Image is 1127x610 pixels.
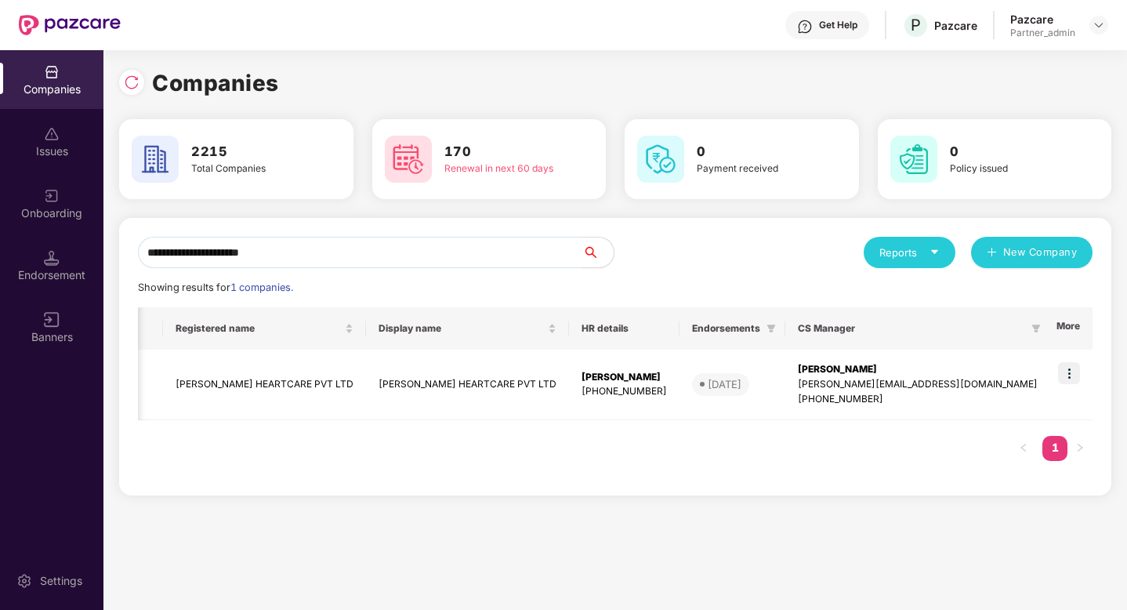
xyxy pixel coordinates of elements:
[366,307,569,350] th: Display name
[1011,436,1036,461] button: left
[798,377,1038,392] div: [PERSON_NAME][EMAIL_ADDRESS][DOMAIN_NAME]
[1019,443,1028,452] span: left
[1058,362,1080,384] img: icon
[582,370,667,385] div: [PERSON_NAME]
[692,322,760,335] span: Endorsements
[1042,436,1067,461] li: 1
[138,281,293,293] span: Showing results for
[176,322,342,335] span: Registered name
[582,384,667,399] div: [PHONE_NUMBER]
[766,324,776,333] span: filter
[987,247,997,260] span: plus
[1003,245,1078,260] span: New Company
[1067,436,1093,461] li: Next Page
[444,142,561,162] h3: 170
[191,162,308,176] div: Total Companies
[569,307,679,350] th: HR details
[797,19,813,34] img: svg+xml;base64,PHN2ZyBpZD0iSGVscC0zMngzMiIgeG1sbnM9Imh0dHA6Ly93d3cudzMub3JnLzIwMDAvc3ZnIiB3aWR0aD...
[19,15,121,35] img: New Pazcare Logo
[582,237,614,268] button: search
[950,142,1067,162] h3: 0
[152,66,279,100] h1: Companies
[163,350,366,420] td: [PERSON_NAME] HEARTCARE PVT LTD
[879,245,940,260] div: Reports
[132,136,179,183] img: svg+xml;base64,PHN2ZyB4bWxucz0iaHR0cDovL3d3dy53My5vcmcvMjAwMC9zdmciIHdpZHRoPSI2MCIgaGVpZ2h0PSI2MC...
[44,64,60,80] img: svg+xml;base64,PHN2ZyBpZD0iQ29tcGFuaWVzIiB4bWxucz0iaHR0cDovL3d3dy53My5vcmcvMjAwMC9zdmciIHdpZHRoPS...
[1028,319,1044,338] span: filter
[16,573,32,589] img: svg+xml;base64,PHN2ZyBpZD0iU2V0dGluZy0yMHgyMCIgeG1sbnM9Imh0dHA6Ly93d3cudzMub3JnLzIwMDAvc3ZnIiB3aW...
[230,281,293,293] span: 1 companies.
[35,573,87,589] div: Settings
[1031,324,1041,333] span: filter
[1093,19,1105,31] img: svg+xml;base64,PHN2ZyBpZD0iRHJvcGRvd24tMzJ4MzIiIHhtbG5zPSJodHRwOi8vd3d3LnczLm9yZy8yMDAwL3N2ZyIgd2...
[708,376,741,392] div: [DATE]
[1044,307,1093,350] th: More
[637,136,684,183] img: svg+xml;base64,PHN2ZyB4bWxucz0iaHR0cDovL3d3dy53My5vcmcvMjAwMC9zdmciIHdpZHRoPSI2MCIgaGVpZ2h0PSI2MC...
[1010,12,1075,27] div: Pazcare
[798,392,1038,407] div: [PHONE_NUMBER]
[44,188,60,204] img: svg+xml;base64,PHN2ZyB3aWR0aD0iMjAiIGhlaWdodD0iMjAiIHZpZXdCb3g9IjAgMCAyMCAyMCIgZmlsbD0ibm9uZSIgeG...
[124,74,140,90] img: svg+xml;base64,PHN2ZyBpZD0iUmVsb2FkLTMyeDMyIiB4bWxucz0iaHR0cDovL3d3dy53My5vcmcvMjAwMC9zdmciIHdpZH...
[1067,436,1093,461] button: right
[798,322,1025,335] span: CS Manager
[798,362,1038,377] div: [PERSON_NAME]
[697,162,814,176] div: Payment received
[934,18,977,33] div: Pazcare
[444,162,561,176] div: Renewal in next 60 days
[1075,443,1085,452] span: right
[697,142,814,162] h3: 0
[1010,27,1075,39] div: Partner_admin
[44,126,60,142] img: svg+xml;base64,PHN2ZyBpZD0iSXNzdWVzX2Rpc2FibGVkIiB4bWxucz0iaHR0cDovL3d3dy53My5vcmcvMjAwMC9zdmciIH...
[366,350,569,420] td: [PERSON_NAME] HEARTCARE PVT LTD
[911,16,921,34] span: P
[890,136,937,183] img: svg+xml;base64,PHN2ZyB4bWxucz0iaHR0cDovL3d3dy53My5vcmcvMjAwMC9zdmciIHdpZHRoPSI2MCIgaGVpZ2h0PSI2MC...
[1042,436,1067,459] a: 1
[950,162,1067,176] div: Policy issued
[819,19,857,31] div: Get Help
[971,237,1093,268] button: plusNew Company
[191,142,308,162] h3: 2215
[582,246,614,259] span: search
[930,247,940,257] span: caret-down
[44,250,60,266] img: svg+xml;base64,PHN2ZyB3aWR0aD0iMTQuNSIgaGVpZ2h0PSIxNC41IiB2aWV3Qm94PSIwIDAgMTYgMTYiIGZpbGw9Im5vbm...
[163,307,366,350] th: Registered name
[385,136,432,183] img: svg+xml;base64,PHN2ZyB4bWxucz0iaHR0cDovL3d3dy53My5vcmcvMjAwMC9zdmciIHdpZHRoPSI2MCIgaGVpZ2h0PSI2MC...
[44,312,60,328] img: svg+xml;base64,PHN2ZyB3aWR0aD0iMTYiIGhlaWdodD0iMTYiIHZpZXdCb3g9IjAgMCAxNiAxNiIgZmlsbD0ibm9uZSIgeG...
[763,319,779,338] span: filter
[379,322,545,335] span: Display name
[1011,436,1036,461] li: Previous Page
